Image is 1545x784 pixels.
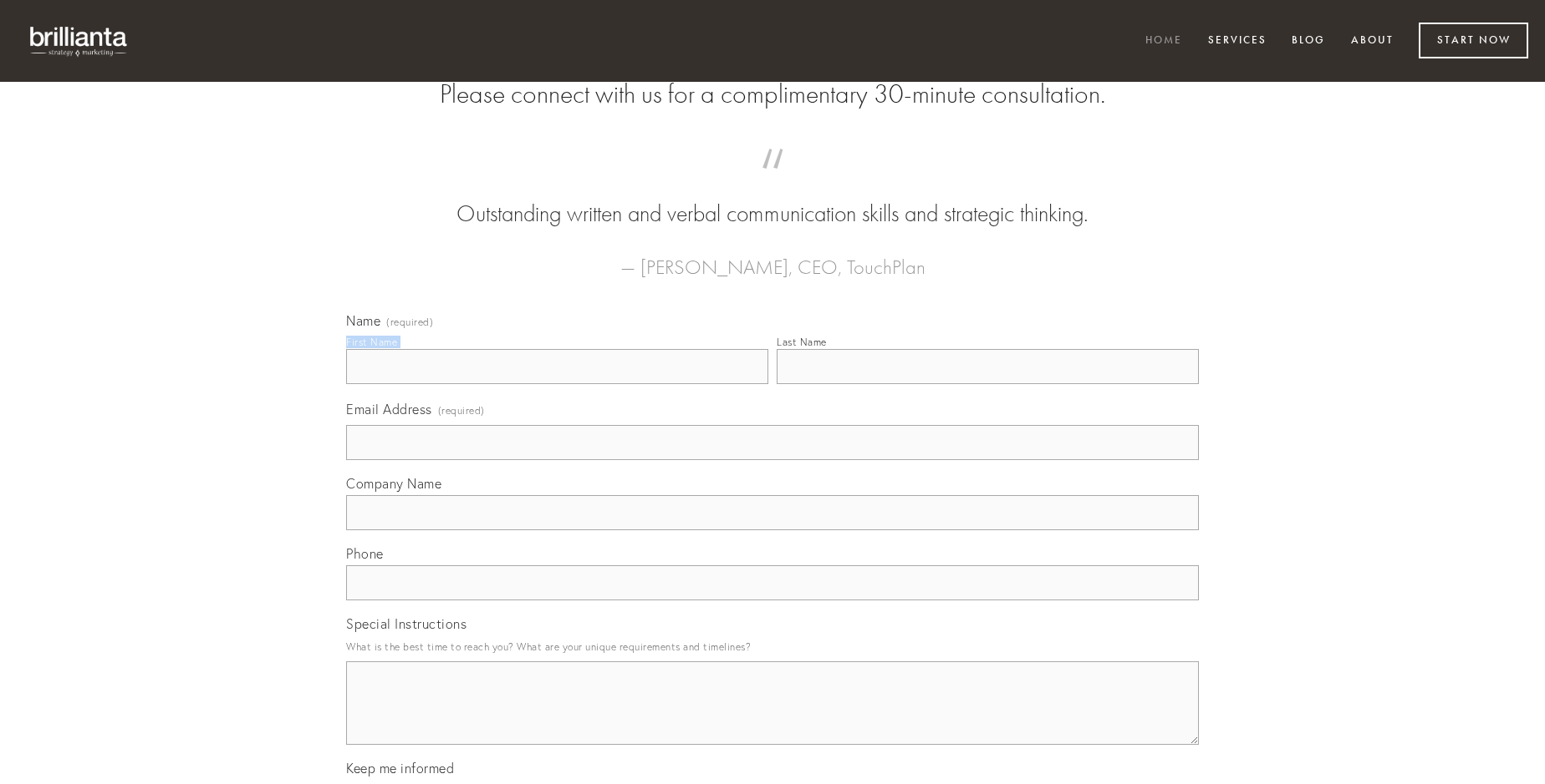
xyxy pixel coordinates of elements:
[1340,28,1405,55] a: About
[1197,28,1277,55] a: Services
[373,165,1172,230] blockquote: Outstanding written and verbal communication skills and strategic thinking.
[1419,23,1528,58] a: Start Now
[438,399,485,422] span: (required)
[346,336,397,348] div: First Name
[373,165,1172,198] span: “
[346,545,384,562] span: Phone
[386,317,433,327] span: (required)
[346,760,454,776] span: Keep me informed
[373,230,1172,284] figcaption: — [PERSON_NAME], CEO, TouchPlan
[777,336,827,348] div: Last Name
[1281,28,1336,55] a: Blog
[346,312,380,329] span: Name
[346,615,467,632] span: Special Instructions
[346,78,1199,110] h2: Please connect with us for a complimentary 30-minute consultation.
[17,17,142,65] img: brillianta - research, strategy, marketing
[346,475,441,492] span: Company Name
[346,635,1199,658] p: What is the best time to reach you? What are your unique requirements and timelines?
[346,401,432,417] span: Email Address
[1135,28,1193,55] a: Home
